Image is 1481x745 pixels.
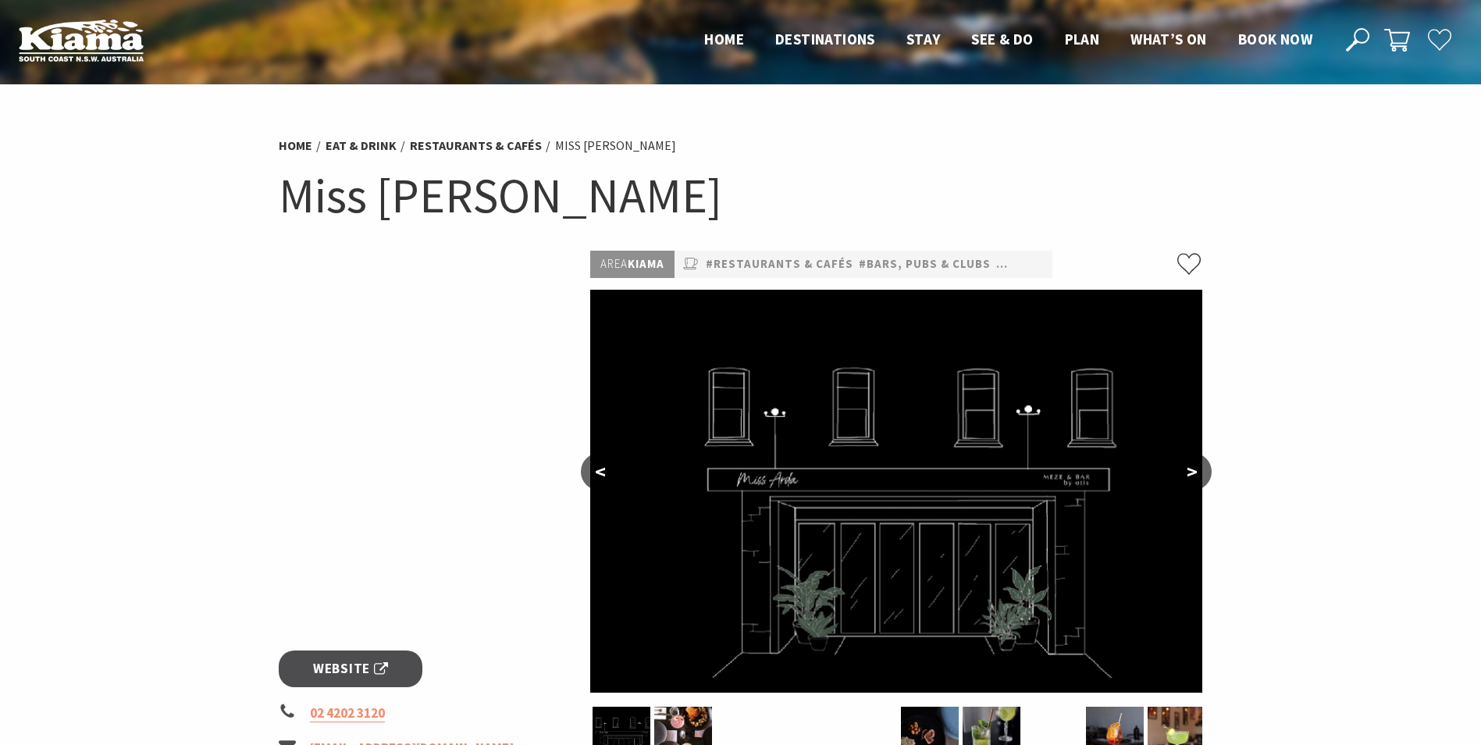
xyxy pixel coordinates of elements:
[279,164,1203,227] h1: Miss [PERSON_NAME]
[859,255,991,274] a: #Bars, Pubs & Clubs
[581,453,620,490] button: <
[971,30,1033,48] span: See & Do
[906,30,941,48] span: Stay
[1130,30,1207,48] span: What’s On
[310,704,385,722] a: 02 4202 3120
[1173,453,1212,490] button: >
[704,30,744,48] span: Home
[689,27,1328,53] nav: Main Menu
[326,137,397,154] a: Eat & Drink
[590,251,675,278] p: Kiama
[555,136,676,156] li: Miss [PERSON_NAME]
[279,137,312,154] a: Home
[1065,30,1100,48] span: Plan
[775,30,875,48] span: Destinations
[19,19,144,62] img: Kiama Logo
[1238,30,1312,48] span: Book now
[279,651,423,687] a: Website
[706,255,853,274] a: #Restaurants & Cafés
[313,658,388,679] span: Website
[410,137,542,154] a: Restaurants & Cafés
[600,256,628,271] span: Area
